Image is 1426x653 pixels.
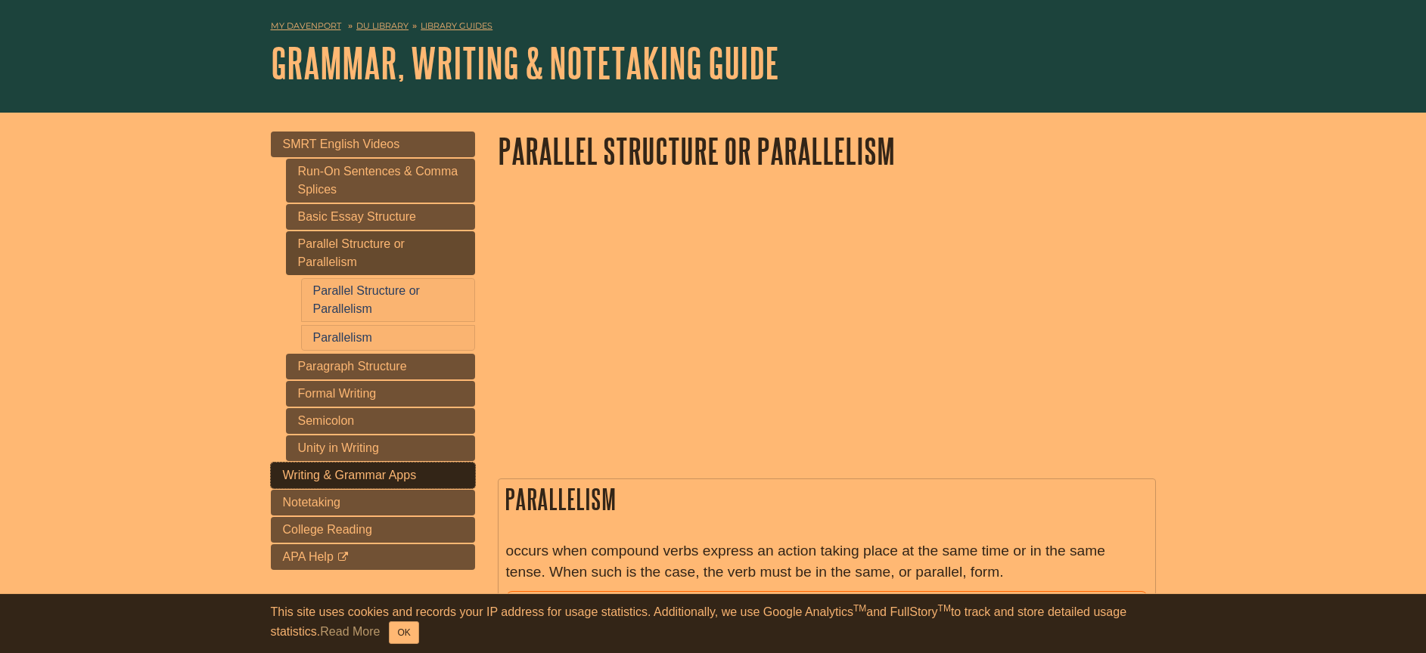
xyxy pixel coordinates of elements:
[283,550,334,563] span: APA Help
[271,490,475,515] a: Notetaking
[271,132,475,157] a: SMRT English Videos
[313,284,420,315] a: Parallel Structure or Parallelism
[286,435,475,461] a: Unity in Writing
[286,408,475,434] a: Semicolon
[498,132,1156,170] h1: Parallel Structure or Parallelism
[271,463,475,488] a: Writing & Grammar Apps
[853,603,866,614] sup: TM
[271,132,475,570] div: Guide Page Menu
[499,479,1155,519] h2: Parallelism
[356,20,409,31] a: DU Library
[286,231,475,275] a: Parallel Structure or Parallelism
[320,625,380,638] a: Read More
[286,354,475,379] a: Paragraph Structure
[271,517,475,543] a: College Reading
[271,603,1156,644] div: This site uses cookies and records your IP address for usage statistics. Additionally, we use Goo...
[271,20,341,32] a: My Davenport
[313,331,372,344] a: Parallelism
[283,523,372,536] span: College Reading
[286,159,475,203] a: Run-On Sentences & Comma Splices
[389,621,418,644] button: Close
[421,20,492,31] a: Library Guides
[337,552,350,562] i: This link opens in a new window
[286,381,475,407] a: Formal Writing
[283,496,341,509] span: Notetaking
[283,138,400,150] span: SMRT English Videos
[271,39,779,86] a: Grammar, Writing & Notetaking Guide
[938,603,951,614] sup: TM
[271,544,475,570] a: APA Help
[286,204,475,230] a: Basic Essay Structure
[283,469,417,481] span: Writing & Grammar Apps
[271,16,1156,40] nav: breadcrumb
